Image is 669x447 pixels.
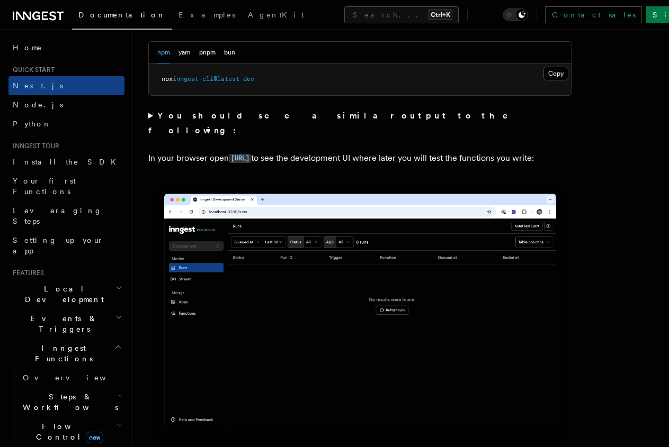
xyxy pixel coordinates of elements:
a: Install the SDK [8,152,124,171]
button: Toggle dark mode [503,8,528,21]
button: Search...Ctrl+K [344,6,459,23]
span: Next.js [13,81,63,90]
span: Node.js [13,101,63,109]
span: Setting up your app [13,236,104,255]
button: Flow Controlnew [19,417,124,446]
a: AgentKit [242,3,310,29]
span: Flow Control [19,421,117,442]
summary: You should see a similar output to the following: [148,108,572,138]
span: Inngest Functions [8,343,114,364]
strong: You should see a similar output to the following: [148,111,523,135]
span: new [86,432,103,443]
a: Home [8,38,124,57]
button: Inngest Functions [8,339,124,368]
span: Install the SDK [13,158,122,166]
kbd: Ctrl+K [429,10,452,20]
button: npm [157,42,170,63]
span: Local Development [8,284,115,305]
a: [URL] [229,153,251,163]
span: Overview [23,373,132,382]
button: pnpm [199,42,216,63]
span: Inngest tour [8,142,59,150]
button: yarn [179,42,191,63]
a: Documentation [72,3,172,30]
span: Events & Triggers [8,313,115,334]
span: AgentKit [248,11,304,19]
a: Python [8,114,124,133]
span: inngest-cli@latest [173,75,239,83]
button: bun [224,42,235,63]
span: dev [243,75,254,83]
span: Examples [179,11,235,19]
button: Events & Triggers [8,309,124,339]
a: Your first Functions [8,171,124,201]
button: Local Development [8,279,124,309]
span: npx [162,75,173,83]
span: Home [13,42,42,53]
span: Your first Functions [13,177,76,196]
span: Leveraging Steps [13,206,102,225]
a: Examples [172,3,242,29]
button: Steps & Workflows [19,387,124,417]
span: Documentation [78,11,166,19]
span: Python [13,120,51,128]
button: Copy [543,67,568,80]
a: Contact sales [545,6,642,23]
a: Leveraging Steps [8,201,124,231]
a: Next.js [8,76,124,95]
span: Steps & Workflows [19,391,118,413]
code: [URL] [229,154,251,163]
span: Features [8,269,44,277]
span: Quick start [8,66,55,74]
a: Setting up your app [8,231,124,260]
a: Overview [19,368,124,387]
a: Node.js [8,95,124,114]
p: In your browser open to see the development UI where later you will test the functions you write: [148,151,572,166]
